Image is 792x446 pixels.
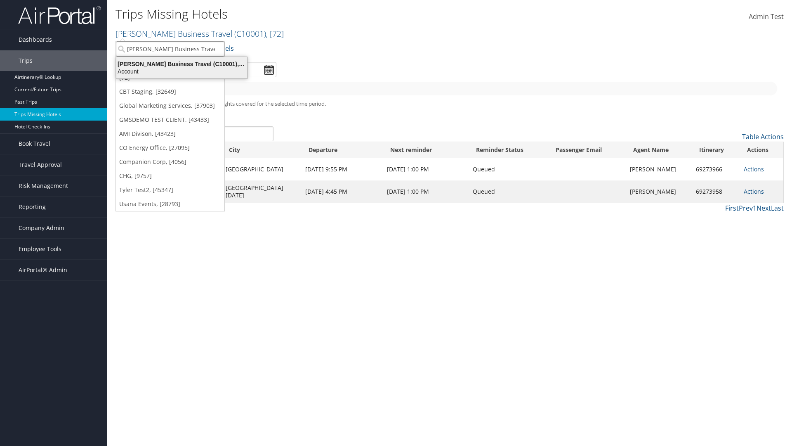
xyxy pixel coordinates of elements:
p: Filter: [115,43,561,54]
span: Travel Approval [19,154,62,175]
td: [PERSON_NAME] [626,158,691,180]
td: [DATE] 4:45 PM [301,180,383,203]
span: Trips [19,50,33,71]
h1: Trips Missing Hotels [115,5,561,23]
span: Dashboards [19,29,52,50]
a: First [725,204,739,213]
td: [GEOGRAPHIC_DATA][DATE] [222,180,301,203]
td: [DATE] 1:00 PM [383,180,469,203]
h5: * progress bar represents overnights covered for the selected time period. [122,100,778,108]
th: Reminder Status [469,142,548,158]
span: Risk Management [19,176,68,196]
a: Admin Test [749,4,784,30]
img: airportal-logo.png [18,5,101,25]
div: [PERSON_NAME] Business Travel (C10001), [72] [111,60,252,68]
td: [GEOGRAPHIC_DATA] [222,158,301,180]
a: Global Marketing Services, [37903] [116,99,224,113]
span: ( C10001 ) [234,28,266,39]
a: Actions [744,187,764,195]
th: City: activate to sort column ascending [222,142,301,158]
a: CO Energy Office, [27095] [116,141,224,155]
div: Account [111,68,252,75]
th: Passenger Email: activate to sort column ascending [548,142,626,158]
span: Admin Test [749,12,784,21]
a: Companion Corp, [4056] [116,155,224,169]
a: CHG, [9757] [116,169,224,183]
a: Usana Events, [28793] [116,197,224,211]
th: Departure: activate to sort column ascending [301,142,383,158]
td: [DATE] 9:55 PM [301,158,383,180]
a: Tyler Test2, [45347] [116,183,224,197]
td: [PERSON_NAME] [626,180,691,203]
span: Book Travel [19,133,50,154]
td: 69273966 [692,158,740,180]
span: AirPortal® Admin [19,260,67,280]
th: Itinerary [692,142,740,158]
a: Last [771,204,784,213]
input: Search Accounts [116,41,224,57]
th: Actions [740,142,783,158]
td: 69273958 [692,180,740,203]
a: 1 [753,204,757,213]
th: Agent Name [626,142,691,158]
span: Employee Tools [19,239,61,259]
a: Prev [739,204,753,213]
a: Actions [744,165,764,173]
span: Company Admin [19,218,64,238]
a: CBT Staging, [32649] [116,85,224,99]
td: Queued [469,158,548,180]
a: Table Actions [742,132,784,141]
span: , [ 72 ] [266,28,284,39]
a: GMSDEMO TEST CLIENT, [43433] [116,113,224,127]
td: [DATE] 1:00 PM [383,158,469,180]
td: Queued [469,180,548,203]
a: AMI Divison, [43423] [116,127,224,141]
a: [PERSON_NAME] Business Travel [115,28,284,39]
th: Next reminder [383,142,469,158]
span: Reporting [19,197,46,217]
a: Next [757,204,771,213]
